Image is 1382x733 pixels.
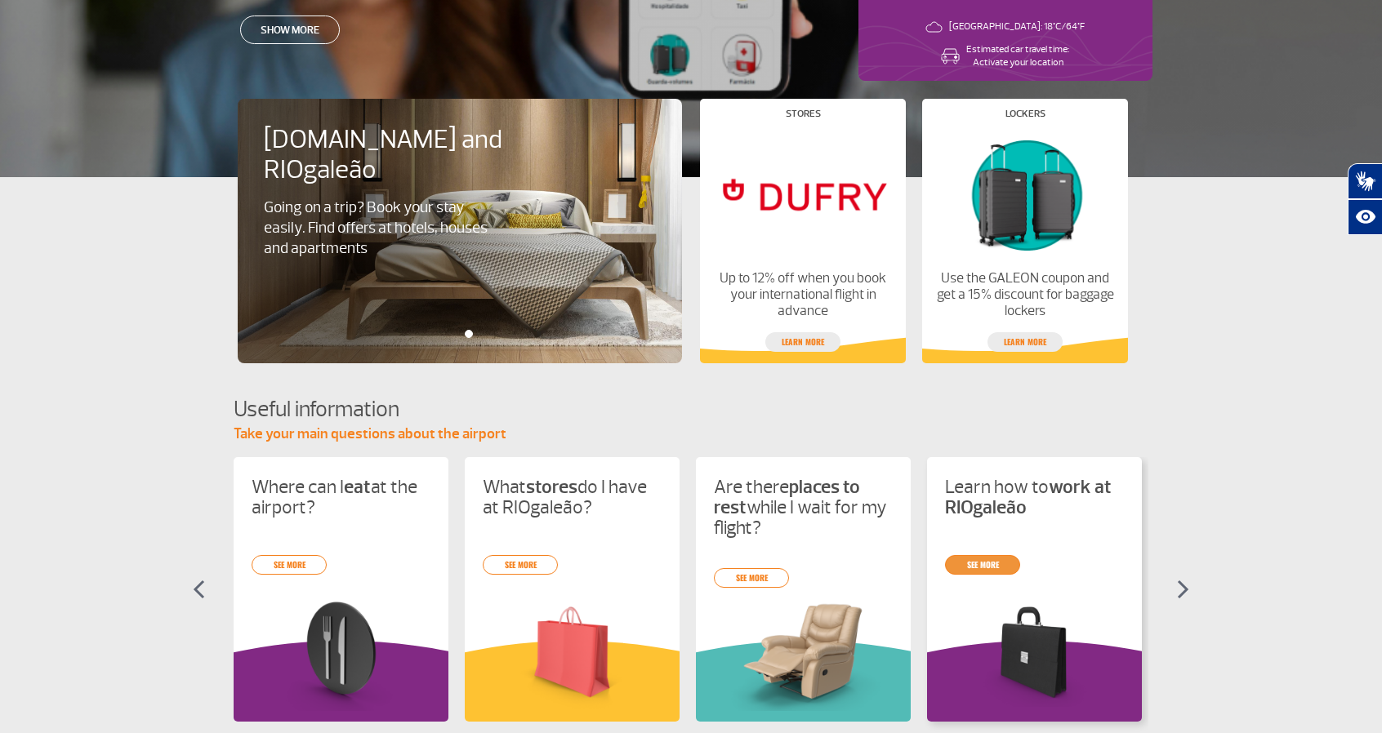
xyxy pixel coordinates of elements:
[234,424,1148,444] p: Take your main questions about the airport
[714,270,892,319] p: Up to 12% off when you book your international flight in advance
[526,475,577,499] strong: stores
[264,125,656,259] a: [DOMAIN_NAME] and RIOgaleãoGoing on a trip? Book your stay easily. Find offers at hotels, houses ...
[264,198,496,259] p: Going on a trip? Book your stay easily. Find offers at hotels, houses and apartments
[252,477,430,518] p: Where can I at the airport?
[1348,163,1382,235] div: Plugin de acessibilidade da Hand Talk.
[252,594,430,711] img: card%20informa%C3%A7%C3%B5es%208.png
[344,475,371,499] strong: eat
[927,641,1142,722] img: roxoInformacoesUteis.svg
[1177,580,1189,599] img: seta-direita
[987,332,1063,352] a: Learn more
[714,477,893,538] p: Are there while I wait for my flight?
[696,641,911,722] img: verdeInformacoesUteis.svg
[252,555,327,575] a: see more
[1005,109,1045,118] h4: Lockers
[234,394,1148,424] h4: Useful information
[1348,163,1382,199] button: Abrir tradutor de língua de sinais.
[714,475,860,519] strong: places to rest
[966,43,1069,69] p: Estimated car travel time: Activate your location
[945,475,1112,519] strong: work at RIOgaleão
[1348,199,1382,235] button: Abrir recursos assistivos.
[714,594,893,711] img: card%20informa%C3%A7%C3%B5es%204.png
[234,641,448,722] img: roxoInformacoesUteis.svg
[936,131,1114,257] img: Lockers
[714,131,892,257] img: Stores
[264,125,524,185] h4: [DOMAIN_NAME] and RIOgaleão
[240,16,340,44] a: Show more
[945,477,1124,518] p: Learn how to
[483,594,662,711] img: card%20informa%C3%A7%C3%B5es%206.png
[714,568,789,588] a: see more
[936,270,1114,319] p: Use the GALEON coupon and get a 15% discount for baggage lockers
[949,20,1085,33] p: [GEOGRAPHIC_DATA]: 18°C/64°F
[786,109,821,118] h4: Stores
[945,555,1020,575] a: see more
[465,641,680,722] img: amareloInformacoesUteis.svg
[483,477,662,518] p: What do I have at RIOgaleão?
[483,555,558,575] a: see more
[765,332,840,352] a: Learn more
[945,594,1124,711] img: card%20informa%C3%A7%C3%B5es%202.png
[193,580,205,599] img: seta-esquerda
